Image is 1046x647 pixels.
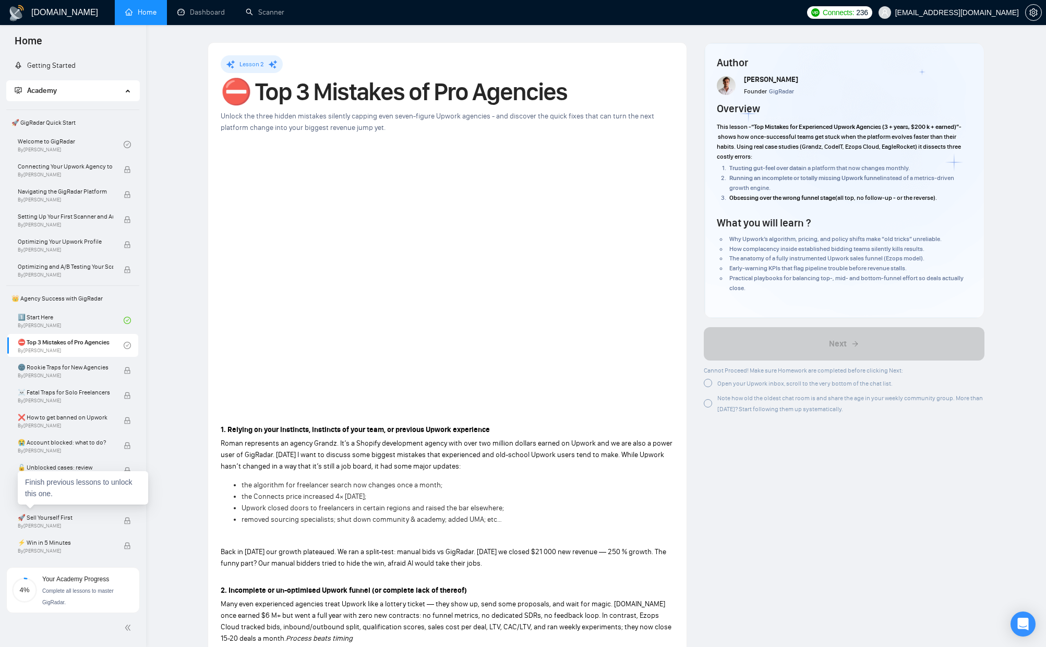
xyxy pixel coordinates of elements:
[717,380,893,387] span: Open your Upwork inbox, scroll to the very bottom of the chat list.
[744,88,767,95] span: Founder
[18,462,113,473] span: 🔓 Unblocked cases: review
[286,634,353,643] em: Process beats timing
[15,86,57,95] span: Academy
[18,448,113,454] span: By [PERSON_NAME]
[823,7,854,18] span: Connects:
[18,133,124,156] a: Welcome to GigRadarBy[PERSON_NAME]
[125,8,157,17] a: homeHome
[124,342,131,349] span: check-circle
[717,394,983,413] span: Note how old the oldest chat room is and share the age in your weekly community group. More than ...
[18,387,113,398] span: ☠️ Fatal Traps for Solo Freelancers
[717,55,971,70] h4: Author
[18,437,113,448] span: 😭 Account blocked: what to do?
[242,504,504,512] span: Upwork closed doors to freelancers in certain regions and raised the bar elsewhere;
[18,412,113,423] span: ❌ How to get banned on Upwork
[835,194,937,201] span: (all top, no follow-up - or the reverse).
[18,471,148,505] div: Finish previous lessons to unlock this one.
[18,247,113,253] span: By [PERSON_NAME]
[15,87,22,94] span: fund-projection-screen
[124,241,131,248] span: lock
[729,255,924,262] span: The anatomy of a fully instrumented Upwork sales funnel (Ezops model).
[729,274,964,292] span: Practical playbooks for balancing top-, mid- and bottom-funnel effort so deals actually close.
[18,261,113,272] span: Optimizing and A/B Testing Your Scanner for Better Results
[881,9,888,16] span: user
[704,327,984,361] button: Next
[18,512,113,523] span: 🚀 Sell Yourself First
[221,150,674,405] iframe: To enrich screen reader interactions, please activate Accessibility in Grammarly extension settings
[751,123,959,130] strong: “Top Mistakes for Experienced Upwork Agencies (3 + years, $200 k + earned)”
[18,537,113,548] span: ⚡ Win in 5 Minutes
[242,492,366,501] span: the Connects price increased 4× [DATE];
[124,517,131,524] span: lock
[221,112,654,132] span: Unlock the three hidden mistakes silently capping even seven-figure Upwork agencies - and discove...
[12,586,37,593] span: 4%
[18,186,113,197] span: Navigating the GigRadar Platform
[124,166,131,173] span: lock
[811,8,820,17] img: upwork-logo.png
[729,235,942,243] span: Why Upwork’s algorithm, pricing, and policy shifts make “old tricks” unreliable.
[18,236,113,247] span: Optimizing Your Upwork Profile
[856,7,868,18] span: 236
[717,123,751,130] span: This lesson -
[124,622,135,633] span: double-left
[18,172,113,178] span: By [PERSON_NAME]
[729,245,924,253] span: How complacency inside established bidding teams silently kills results.
[27,86,57,95] span: Academy
[18,398,113,404] span: By [PERSON_NAME]
[18,161,113,172] span: Connecting Your Upwork Agency to GigRadar
[801,164,910,172] span: in a platform that now changes monthly.
[124,542,131,549] span: lock
[177,8,225,17] a: dashboardDashboard
[124,392,131,399] span: lock
[8,5,25,21] img: logo
[42,588,114,605] span: Complete all lessons to master GigRadar.
[18,423,113,429] span: By [PERSON_NAME]
[42,576,109,583] span: Your Academy Progress
[1011,612,1036,637] div: Open Intercom Messenger
[6,33,51,55] span: Home
[18,362,113,373] span: 🌚 Rookie Traps for New Agencies
[18,309,124,332] a: 1️⃣ Start HereBy[PERSON_NAME]
[717,76,736,95] img: Screenshot+at+Jun+18+10-48-53%E2%80%AFPM.png
[744,75,798,84] span: [PERSON_NAME]
[729,194,835,201] strong: Obsessing over the wrong funnel stage
[18,334,124,357] a: ⛔ Top 3 Mistakes of Pro AgenciesBy[PERSON_NAME]
[221,586,467,595] strong: 2. Incomplete or un-optimised Upwork funnel (or complete lack of thereof)
[1025,4,1042,21] button: setting
[769,88,794,95] span: GigRadar
[124,417,131,424] span: lock
[124,266,131,273] span: lock
[729,174,882,182] strong: Running an incomplete or totally missing Upwork funnel
[717,101,760,116] h4: Overview
[124,367,131,374] span: lock
[15,61,76,70] a: rocketGetting Started
[242,481,442,489] span: the algorithm for freelancer search now changes once a month;
[18,211,113,222] span: Setting Up Your First Scanner and Auto-Bidder
[704,367,903,374] span: Cannot Proceed! Make sure Homework are completed before clicking Next:
[18,523,113,529] span: By [PERSON_NAME]
[729,265,907,272] span: Early-warning KPIs that flag pipeline trouble before revenue stalls.
[221,600,671,643] span: Many even experienced agencies treat Upwork like a lottery ticket — they show up, send some propo...
[18,272,113,278] span: By [PERSON_NAME]
[7,112,138,133] span: 🚀 GigRadar Quick Start
[18,197,113,203] span: By [PERSON_NAME]
[221,80,674,103] h1: ⛔ Top 3 Mistakes of Pro Agencies
[1026,8,1041,17] span: setting
[221,425,490,434] strong: 1. Relying on your instincts, instincts of your team, or previous Upwork experience
[124,317,131,324] span: check-circle
[829,338,847,350] span: Next
[239,61,264,68] span: Lesson 2
[18,222,113,228] span: By [PERSON_NAME]
[242,515,502,524] span: removed sourcing specialists; shut down community & academy; added UMA; etc…
[221,439,672,471] span: Roman represents an agency Grandz. It’s a Shopify development agency with over two million dollar...
[246,8,284,17] a: searchScanner
[18,373,113,379] span: By [PERSON_NAME]
[124,467,131,474] span: lock
[124,191,131,198] span: lock
[221,547,666,568] span: Back in [DATE] our growth plateaued. We ran a split-test: manual bids vs GigRadar. [DATE] we clos...
[124,442,131,449] span: lock
[717,215,811,230] h4: What you will learn ?
[124,141,131,148] span: check-circle
[729,164,801,172] strong: Trusting gut-feel over data
[1025,8,1042,17] a: setting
